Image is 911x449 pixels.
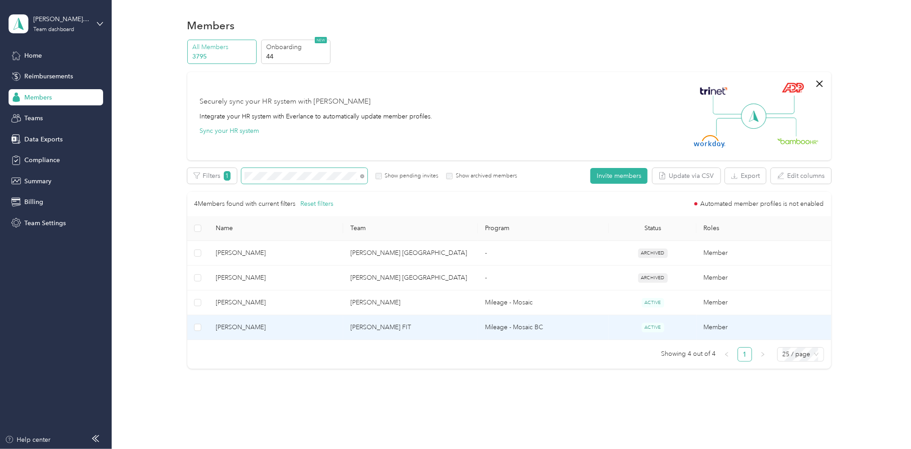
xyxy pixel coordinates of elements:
button: Reset filters [300,199,333,209]
span: Teams [24,113,43,123]
td: Member [697,266,831,290]
span: 25 / page [783,348,819,361]
span: 1 [224,171,231,181]
td: Amy Cummins FIT [343,315,478,340]
a: 1 [738,348,752,361]
img: BambooHR [777,138,819,144]
img: Line Left Up [713,95,744,115]
span: [PERSON_NAME] [216,273,336,283]
th: Program [478,216,609,241]
button: left [720,347,734,362]
button: Help center [5,435,51,444]
span: Members [24,93,52,102]
iframe: Everlance-gr Chat Button Frame [861,399,911,449]
td: Mileage - Mosaic BC [478,315,609,340]
span: ACTIVE [642,298,664,308]
span: ARCHIVED [638,273,668,283]
td: - [478,241,609,266]
p: 4 Members found with current filters [195,199,296,209]
td: Acosta Canada [343,266,478,290]
div: Securely sync your HR system with [PERSON_NAME] [200,96,371,107]
button: Filters1 [187,168,237,184]
td: Member [697,241,831,266]
p: Onboarding [267,42,328,52]
p: 3795 [192,52,254,61]
span: ACTIVE [642,323,664,332]
button: Invite members [590,168,648,184]
div: Team dashboard [33,27,75,32]
th: Status [609,216,696,241]
label: Show pending invites [382,172,439,180]
span: ARCHIVED [638,249,668,258]
td: Mileage - Mosaic [478,290,609,315]
p: 44 [267,52,328,61]
button: Sync your HR system [200,126,259,136]
span: Compliance [24,155,60,165]
li: Next Page [756,347,770,362]
li: 1 [738,347,752,362]
span: Reimbursements [24,72,73,81]
td: Member [697,290,831,315]
span: right [760,352,766,357]
td: Darren Theberge [343,290,478,315]
li: Previous Page [720,347,734,362]
span: Team Settings [24,218,66,228]
span: Summary [24,177,51,186]
img: Line Right Down [765,118,797,137]
img: Line Left Down [716,118,748,136]
button: Edit columns [771,168,831,184]
div: [PERSON_NAME] [GEOGRAPHIC_DATA] [33,14,90,24]
td: Acosta Canada [343,241,478,266]
span: Data Exports [24,135,63,144]
button: Update via CSV [653,168,721,184]
p: All Members [192,42,254,52]
span: [PERSON_NAME] [216,298,336,308]
td: Janice Hume [208,290,343,315]
img: ADP [782,82,804,93]
div: Page Size [777,347,824,362]
td: Member [697,315,831,340]
span: Automated member profiles is not enabled [701,201,824,207]
td: - [478,266,609,290]
span: left [724,352,730,357]
label: Show archived members [453,172,517,180]
h1: Members [187,21,235,30]
div: Integrate your HR system with Everlance to automatically update member profiles. [200,112,433,121]
span: Name [216,224,336,232]
img: Workday [694,135,725,148]
button: Export [725,168,766,184]
span: [PERSON_NAME] [216,322,336,332]
td: Janice Stein [208,266,343,290]
th: Roles [697,216,831,241]
td: Janice Stuart-Brooks [208,315,343,340]
button: right [756,347,770,362]
span: Showing 4 out of 4 [662,347,716,361]
span: NEW [315,37,327,43]
img: Line Right Up [763,95,795,114]
th: Name [208,216,343,241]
span: Billing [24,197,43,207]
span: Home [24,51,42,60]
img: Trinet [698,85,730,97]
th: Team [343,216,478,241]
td: Janice Lawlor-Varner [208,241,343,266]
span: [PERSON_NAME] [216,248,336,258]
